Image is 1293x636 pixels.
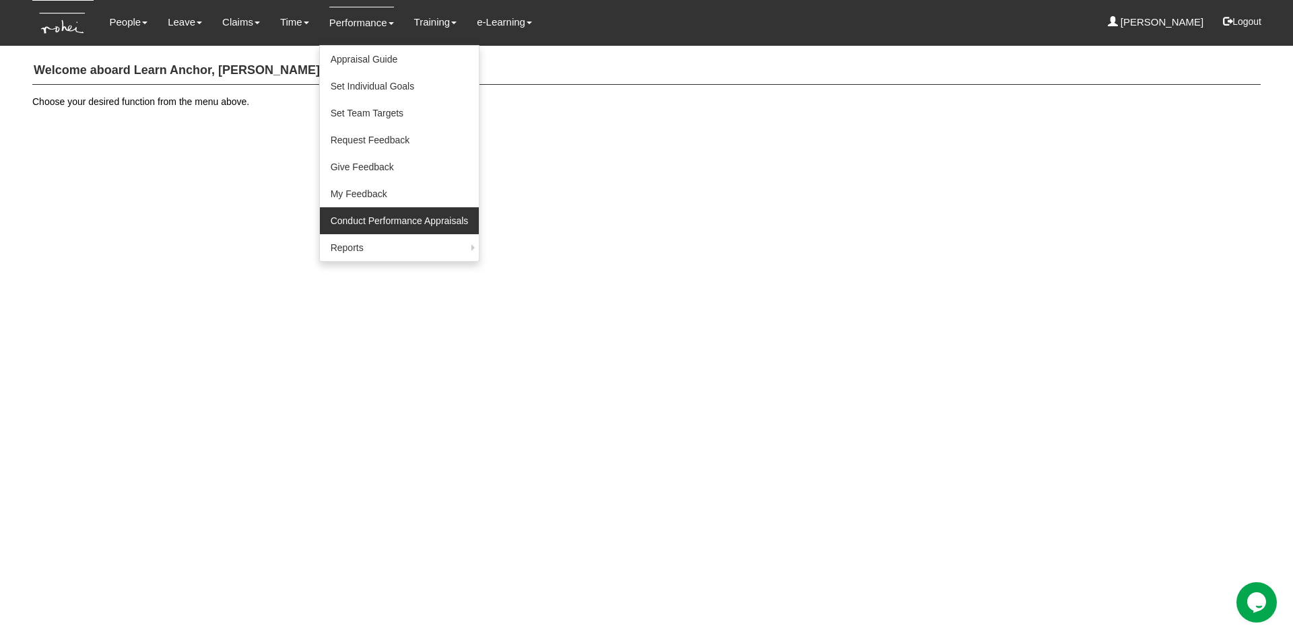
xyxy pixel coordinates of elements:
[414,7,457,38] a: Training
[477,7,532,38] a: e-Learning
[320,234,479,261] a: Reports
[320,127,479,153] a: Request Feedback
[320,153,479,180] a: Give Feedback
[329,7,394,38] a: Performance
[1108,7,1204,38] a: [PERSON_NAME]
[320,46,479,73] a: Appraisal Guide
[320,180,479,207] a: My Feedback
[320,100,479,127] a: Set Team Targets
[320,73,479,100] a: Set Individual Goals
[1214,5,1271,38] button: Logout
[320,207,479,234] a: Conduct Performance Appraisals
[32,57,1261,85] h4: Welcome aboard Learn Anchor, [PERSON_NAME]!
[222,7,260,38] a: Claims
[280,7,309,38] a: Time
[32,1,94,46] img: KTs7HI1dOZG7tu7pUkOpGGQAiEQAiEQAj0IhBB1wtXDg6BEAiBEAiBEAiB4RGIoBtemSRFIRACIRACIRACIdCLQARdL1w5OAR...
[1236,582,1280,623] iframe: chat widget
[168,7,202,38] a: Leave
[32,95,1261,108] p: Choose your desired function from the menu above.
[109,7,147,38] a: People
